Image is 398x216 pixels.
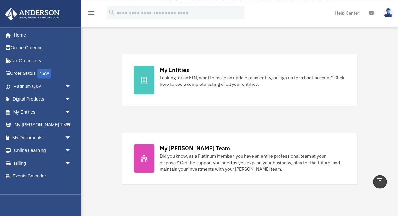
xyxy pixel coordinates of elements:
a: My Entitiesarrow_drop_down [5,106,81,119]
a: My [PERSON_NAME] Teamarrow_drop_down [5,119,81,131]
a: My [PERSON_NAME] Team Did you know, as a Platinum Member, you have an entire professional team at... [122,132,357,185]
a: Tax Organizers [5,54,81,67]
a: My Entities Looking for an EIN, want to make an update to an entity, or sign up for a bank accoun... [122,54,357,106]
span: arrow_drop_down [65,119,78,132]
span: arrow_drop_down [65,93,78,106]
span: arrow_drop_down [65,106,78,119]
i: search [108,9,115,16]
a: Billingarrow_drop_down [5,157,81,170]
a: Online Ordering [5,41,81,54]
img: User Pic [383,8,393,17]
span: arrow_drop_down [65,144,78,157]
div: My Entities [160,66,189,74]
a: Events Calendar [5,170,81,183]
a: Online Learningarrow_drop_down [5,144,81,157]
div: NEW [37,69,51,78]
a: vertical_align_top [373,175,387,188]
span: arrow_drop_down [65,131,78,144]
div: My [PERSON_NAME] Team [160,144,230,152]
i: vertical_align_top [376,177,384,185]
div: Looking for an EIN, want to make an update to an entity, or sign up for a bank account? Click her... [160,74,345,87]
i: menu [87,9,95,17]
a: Home [5,28,78,41]
a: menu [87,11,95,17]
span: arrow_drop_down [65,157,78,170]
a: Platinum Q&Aarrow_drop_down [5,80,81,93]
a: My Documentsarrow_drop_down [5,131,81,144]
img: Anderson Advisors Platinum Portal [3,8,62,20]
a: Digital Productsarrow_drop_down [5,93,81,106]
div: Did you know, as a Platinum Member, you have an entire professional team at your disposal? Get th... [160,153,345,172]
span: arrow_drop_down [65,80,78,93]
a: Order StatusNEW [5,67,81,80]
